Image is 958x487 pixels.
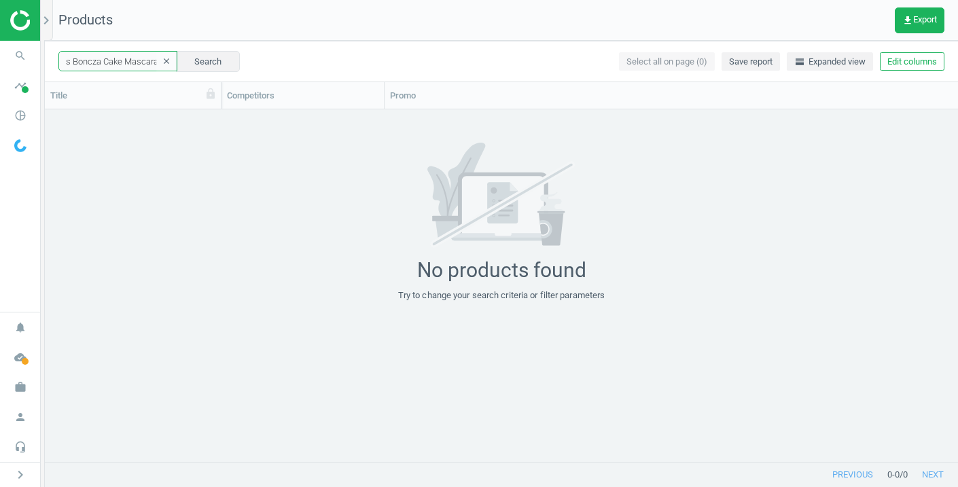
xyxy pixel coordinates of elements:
[10,10,107,31] img: ajHJNr6hYgQAAAAASUVORK5CYII=
[7,43,33,69] i: search
[908,463,958,487] button: next
[794,56,805,67] i: horizontal_split
[176,51,240,71] button: Search
[900,469,908,481] span: / 0
[156,52,177,71] button: clear
[7,434,33,460] i: headset_mic
[787,52,873,71] button: horizontal_splitExpanded view
[14,139,26,152] img: wGWNvw8QSZomAAAAABJRU5ErkJggg==
[626,56,707,68] span: Select all on page (0)
[390,90,481,102] div: Promo
[7,73,33,98] i: timeline
[402,143,601,248] img: 7171a7ce662e02b596aeec34d53f281b.svg
[58,12,113,28] span: Products
[7,404,33,430] i: person
[162,56,171,66] i: clear
[729,56,773,68] span: Save report
[880,52,944,71] button: Edit columns
[50,90,215,102] div: Title
[902,15,913,26] i: get_app
[12,467,29,483] i: chevron_right
[619,52,715,71] button: Select all on page (0)
[398,289,605,302] div: Try to change your search criteria or filter parameters
[902,15,937,26] span: Export
[7,103,33,128] i: pie_chart_outlined
[38,12,54,29] i: chevron_right
[3,466,37,484] button: chevron_right
[227,90,378,102] div: Competitors
[7,374,33,400] i: work
[417,258,586,283] div: No products found
[895,7,944,33] button: get_appExport
[7,344,33,370] i: cloud_done
[887,469,900,481] span: 0 - 0
[45,109,958,461] div: grid
[722,52,780,71] button: Save report
[7,314,33,340] i: notifications
[58,51,177,71] input: SKU/Title search
[818,463,887,487] button: previous
[794,56,866,68] span: Expanded view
